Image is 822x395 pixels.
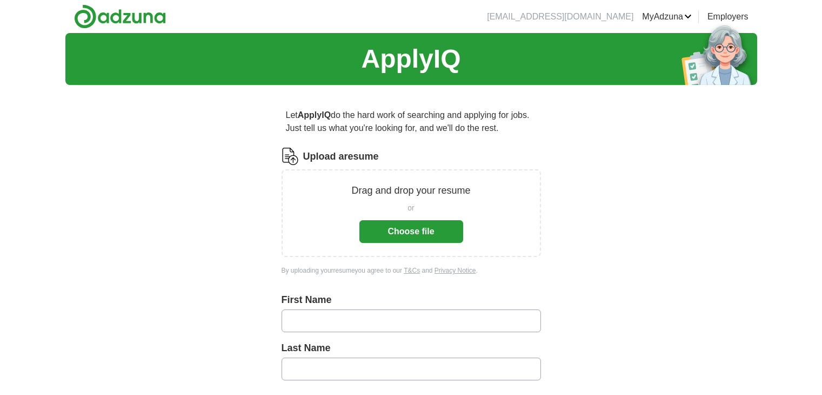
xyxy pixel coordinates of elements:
[282,148,299,165] img: CV Icon
[435,267,476,274] a: Privacy Notice
[282,104,541,139] p: Let do the hard work of searching and applying for jobs. Just tell us what you're looking for, an...
[282,341,541,356] label: Last Name
[351,183,470,198] p: Drag and drop your resume
[404,267,420,274] a: T&Cs
[642,10,692,23] a: MyAdzuna
[407,202,414,214] span: or
[707,10,749,23] a: Employers
[298,110,331,120] strong: ApplyIQ
[361,40,460,78] h1: ApplyIQ
[359,220,463,243] button: Choose file
[282,293,541,307] label: First Name
[282,266,541,275] div: By uploading your resume you agree to our and .
[303,149,379,164] label: Upload a resume
[487,10,633,23] li: [EMAIL_ADDRESS][DOMAIN_NAME]
[74,4,166,29] img: Adzuna logo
